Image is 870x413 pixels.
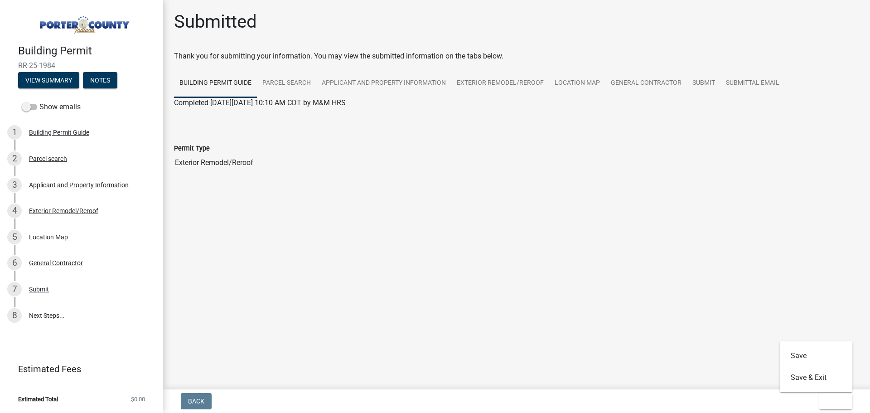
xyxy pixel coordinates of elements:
[181,393,212,409] button: Back
[780,367,852,389] button: Save & Exit
[451,69,549,98] a: Exterior Remodel/Reroof
[780,345,852,367] button: Save
[29,286,49,292] div: Submit
[7,256,22,270] div: 6
[819,393,852,409] button: Exit
[29,260,83,266] div: General Contractor
[7,282,22,296] div: 7
[188,398,204,405] span: Back
[7,360,149,378] a: Estimated Fees
[605,69,687,98] a: General Contractor
[22,102,81,112] label: Show emails
[780,341,852,392] div: Exit
[687,69,720,98] a: Submit
[174,51,859,62] div: Thank you for submitting your information. You may view the submitted information on the tabs below.
[18,44,156,58] h4: Building Permit
[7,230,22,244] div: 5
[29,234,68,240] div: Location Map
[18,10,149,35] img: Porter County, Indiana
[18,77,79,84] wm-modal-confirm: Summary
[131,396,145,402] span: $0.00
[29,129,89,136] div: Building Permit Guide
[826,398,840,405] span: Exit
[174,69,257,98] a: Building Permit Guide
[7,204,22,218] div: 4
[7,151,22,166] div: 2
[83,77,117,84] wm-modal-confirm: Notes
[174,11,257,33] h1: Submitted
[7,178,22,192] div: 3
[316,69,451,98] a: Applicant and Property Information
[7,125,22,140] div: 1
[720,69,785,98] a: Submittal Email
[18,61,145,70] span: RR-25-1984
[18,72,79,88] button: View Summary
[7,308,22,323] div: 8
[29,208,98,214] div: Exterior Remodel/Reroof
[257,69,316,98] a: Parcel search
[29,182,129,188] div: Applicant and Property Information
[18,396,58,402] span: Estimated Total
[174,146,210,152] label: Permit Type
[549,69,605,98] a: Location Map
[83,72,117,88] button: Notes
[174,98,346,107] span: Completed [DATE][DATE] 10:10 AM CDT by M&M HRS
[29,155,67,162] div: Parcel search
